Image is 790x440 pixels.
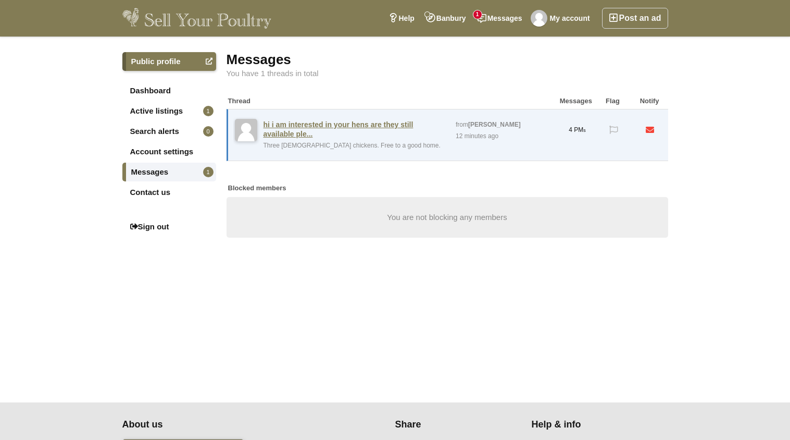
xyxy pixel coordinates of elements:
[228,184,286,193] strong: Blocked members
[122,419,333,431] h4: About us
[456,121,521,128] a: from[PERSON_NAME]
[227,52,668,67] div: Messages
[583,128,586,133] span: s
[558,93,595,109] div: Messages
[122,52,216,71] a: Public profile
[227,197,668,238] div: You are not blocking any members
[602,8,668,29] a: Post an ad
[122,163,216,181] a: Messages1
[594,93,631,109] div: Flag
[559,115,596,145] div: 4 PM
[420,8,472,29] a: Banbury
[395,419,519,431] h4: Share
[227,69,668,78] div: You have 1 threads in total
[455,130,499,142] div: 12 minutes ago
[122,142,216,161] a: Account settings
[228,97,250,105] strong: Thread
[383,8,420,29] a: Help
[203,126,214,137] span: 0
[264,120,446,139] a: hi i am interested in your hens are they still available ple...
[468,121,521,128] strong: [PERSON_NAME]
[122,183,216,202] a: Contact us
[122,8,272,29] img: Sell Your Poultry
[264,142,441,149] a: Three [DEMOGRAPHIC_DATA] chickens. Free to a good home.
[472,8,528,29] a: Messages1
[122,81,216,100] a: Dashboard
[631,93,668,109] div: Notify
[528,8,596,29] a: My account
[531,10,547,27] img: Richard
[122,122,216,141] a: Search alerts0
[203,106,214,116] span: 1
[122,102,216,120] a: Active listings1
[235,119,257,141] img: default-user-image.png
[473,10,482,19] span: 1
[532,419,655,431] h4: Help & info
[122,217,216,236] a: Sign out
[203,167,214,177] span: 1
